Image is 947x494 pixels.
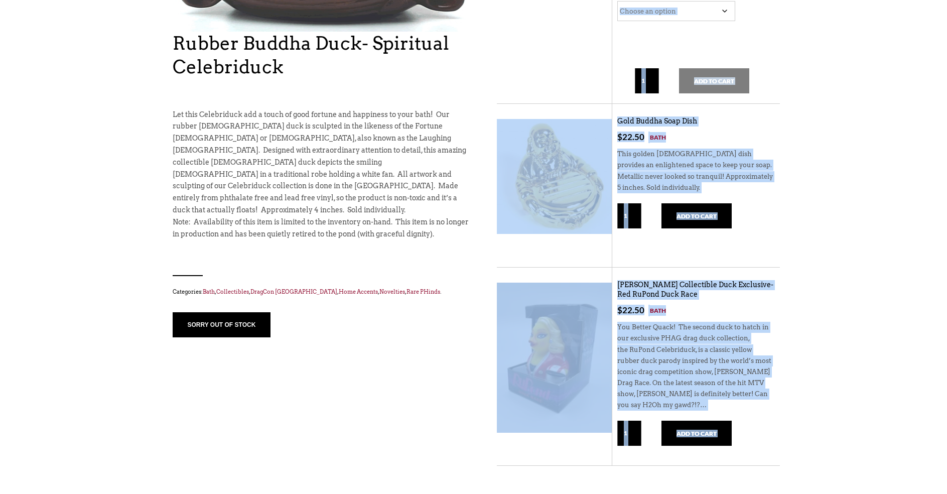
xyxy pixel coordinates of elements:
button: sorry out of stock [173,312,271,337]
a: Home Accents [339,288,378,295]
p: Note: Availability of this item is limited to the inventory on-hand. This item is no longer in pr... [173,216,469,240]
span: $ [617,132,622,142]
span: Categories: , , , , , . [173,286,469,297]
button: Add to cart [661,421,732,446]
input: Qty [617,421,641,446]
bdi: 22.50 [617,305,644,315]
h1: Rubber Buddha Duck- Spiritual Celebriduck [173,32,469,79]
input: Qty [617,203,641,228]
a: Bath [650,132,666,143]
p: Let this Celebriduck add a touch of good fortune and happiness to your bath! Our rubber [DEMOGRAP... [173,109,469,216]
button: Add to cart [679,68,749,93]
a: Gold Buddha Soap Dish [617,117,697,126]
div: This golden [DEMOGRAPHIC_DATA] dish provides an enlightened space to keep your soap. Metallic nev... [617,143,775,203]
button: Add to cart [661,203,732,228]
a: Bath [650,305,666,316]
input: Qty [635,68,659,93]
a: Novelties [379,288,405,295]
a: Bath [203,288,215,295]
bdi: 22.50 [617,132,644,142]
span: $ [617,305,622,315]
a: Collectibles [216,288,249,295]
a: [PERSON_NAME] Collectible Duck Exclusive- Red RuPond Duck Race [617,281,773,299]
a: Rare PHinds [407,288,440,295]
a: DragCon [GEOGRAPHIC_DATA] [250,288,337,295]
div: You Better Quack! The second duck to hatch in our exclusive PHAG drag duck collection, the RuPond... [617,316,775,421]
